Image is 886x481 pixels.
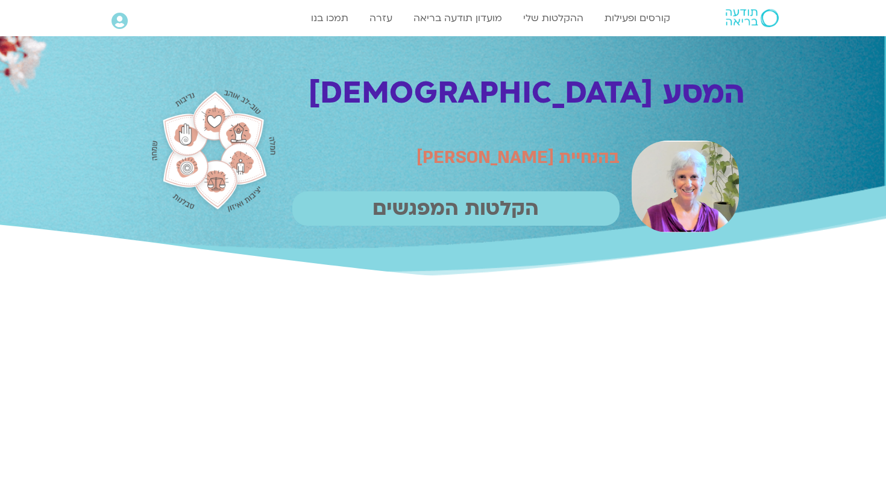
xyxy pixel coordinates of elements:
[305,7,354,30] a: תמכו בנו
[407,7,508,30] a: מועדון תודעה בריאה
[517,7,589,30] a: ההקלטות שלי
[599,7,676,30] a: קורסים ופעילות
[416,145,620,169] span: בהנחיית [PERSON_NAME]
[292,191,620,226] p: הקלטות המפגשים
[726,9,779,27] img: תודעה בריאה
[363,7,398,30] a: עזרה
[286,75,745,110] h1: המסע [DEMOGRAPHIC_DATA]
